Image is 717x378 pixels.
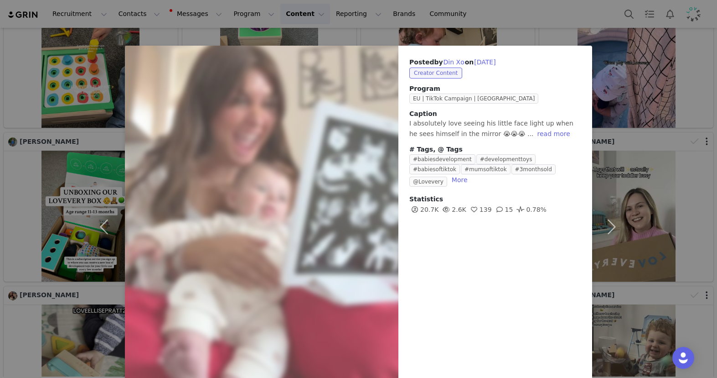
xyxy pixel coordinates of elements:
a: EU | TikTok Campaign | [GEOGRAPHIC_DATA] [409,94,542,102]
button: read more [534,128,574,139]
span: # Tags, @ Tags [409,146,463,153]
span: #developmenttoys [476,154,536,164]
span: 0.78% [515,206,546,213]
span: 139 [469,206,492,213]
span: #babiesoftiktok [409,164,460,174]
span: Statistics [409,195,443,203]
span: #mumsoftiktok [461,164,511,174]
span: Creator Content [409,68,462,79]
span: by [434,58,464,66]
button: [DATE] [474,57,496,68]
button: Din Xo [443,57,465,68]
div: Open Intercom Messenger [672,347,694,369]
span: Posted on [409,58,496,66]
span: @Lovevery [409,177,447,187]
span: 15 [494,206,513,213]
span: I absolutely love seeing his little face light up when he sees himself in the mirror 😭😭😭 ... [409,120,573,137]
span: 20.7K [409,206,438,213]
span: #3monthsold [511,164,556,174]
span: EU | TikTok Campaign | [GEOGRAPHIC_DATA] [409,94,538,104]
span: Caption [409,110,437,117]
span: #babiesdevelopment [409,154,475,164]
span: Program [409,84,581,94]
button: More [448,174,471,185]
span: 2.6K [441,206,466,213]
